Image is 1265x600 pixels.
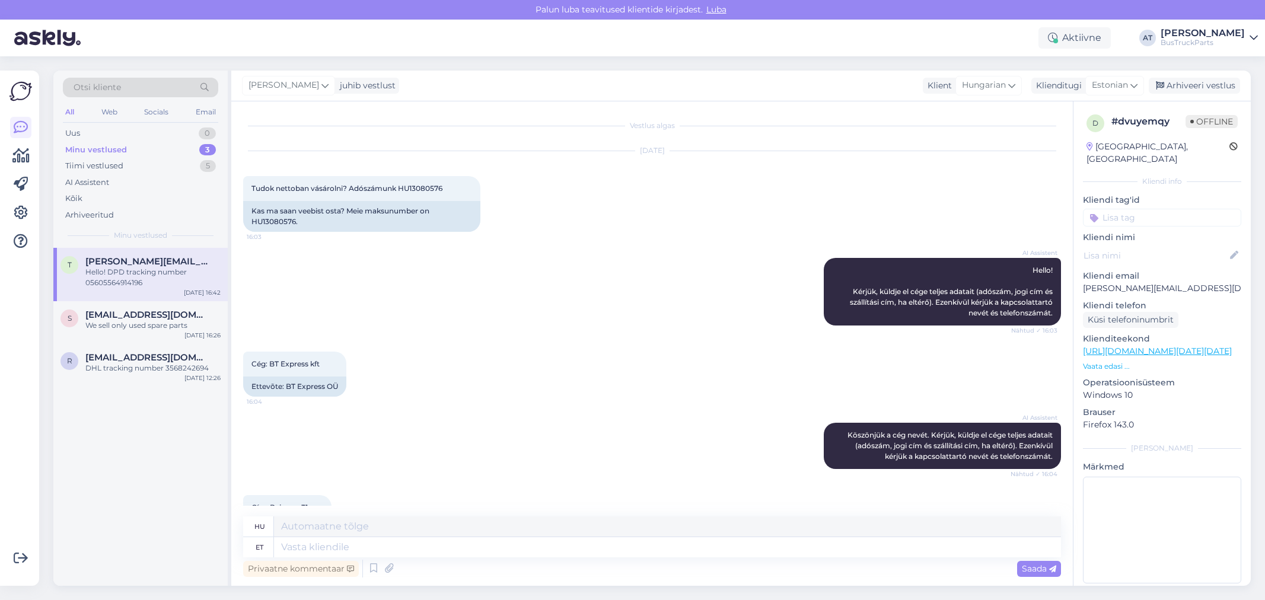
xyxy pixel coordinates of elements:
[1092,79,1128,92] span: Estonian
[1022,563,1056,574] span: Saada
[1083,376,1241,389] p: Operatsioonisüsteem
[243,201,480,232] div: Kas ma saan veebist osta? Meie maksunumber on HU13080576.
[65,209,114,221] div: Arhiveeritud
[1013,248,1057,257] span: AI Assistent
[1084,249,1228,262] input: Lisa nimi
[335,79,396,92] div: juhib vestlust
[962,79,1006,92] span: Hungarian
[184,374,221,382] div: [DATE] 12:26
[1083,209,1241,226] input: Lisa tag
[199,144,216,156] div: 3
[85,267,221,288] div: Hello! DPD tracking number 05605564914196
[256,537,263,557] div: et
[184,331,221,340] div: [DATE] 16:26
[1083,231,1241,244] p: Kliendi nimi
[1083,333,1241,345] p: Klienditeekond
[1086,141,1229,165] div: [GEOGRAPHIC_DATA], [GEOGRAPHIC_DATA]
[923,79,952,92] div: Klient
[1083,419,1241,431] p: Firefox 143.0
[1083,299,1241,312] p: Kliendi telefon
[68,314,72,323] span: s
[142,104,171,120] div: Socials
[243,145,1061,156] div: [DATE]
[1083,282,1241,295] p: [PERSON_NAME][EMAIL_ADDRESS][DOMAIN_NAME]
[251,503,310,512] span: Cím: Bajcsy u.31.
[1083,406,1241,419] p: Brauser
[9,80,32,103] img: Askly Logo
[99,104,120,120] div: Web
[243,376,346,397] div: Ettevõte: BT Express OÜ
[254,516,265,537] div: hu
[251,359,320,368] span: Cég: BT Express kft
[1139,30,1156,46] div: AT
[1161,28,1258,47] a: [PERSON_NAME]BusTruckParts
[85,363,221,374] div: DHL tracking number 3568242694
[1038,27,1111,49] div: Aktiivne
[199,127,216,139] div: 0
[1083,461,1241,473] p: Märkmed
[184,288,221,297] div: [DATE] 16:42
[85,309,209,320] span: shabeerhamza555@gmail.com
[1013,413,1057,422] span: AI Assistent
[703,4,730,15] span: Luba
[847,430,1054,461] span: Köszönjük a cég nevét. Kérjük, küldje el cége teljes adatait (adószám, jogi cím és szállítási cím...
[63,104,77,120] div: All
[1083,346,1232,356] a: [URL][DOMAIN_NAME][DATE][DATE]
[1083,389,1241,401] p: Windows 10
[247,232,291,241] span: 16:03
[1111,114,1186,129] div: # dvuyemqy
[1083,443,1241,454] div: [PERSON_NAME]
[85,352,209,363] span: romlaboy@gmail.com
[1083,194,1241,206] p: Kliendi tag'id
[65,144,127,156] div: Minu vestlused
[1083,176,1241,187] div: Kliendi info
[243,120,1061,131] div: Vestlus algas
[1161,28,1245,38] div: [PERSON_NAME]
[68,260,72,269] span: t
[243,561,359,577] div: Privaatne kommentaar
[65,160,123,172] div: Tiimi vestlused
[65,127,80,139] div: Uus
[74,81,121,94] span: Otsi kliente
[850,266,1054,317] span: Hello! Kérjük, küldje el cége teljes adatait (adószám, jogi cím és szállítási cím, ha eltérő). Ez...
[1011,326,1057,335] span: Nähtud ✓ 16:03
[1031,79,1082,92] div: Klienditugi
[1149,78,1240,94] div: Arhiveeri vestlus
[247,397,291,406] span: 16:04
[193,104,218,120] div: Email
[251,184,442,193] span: Tudok nettoban vásárolni? Adószámunk HU13080576
[248,79,319,92] span: [PERSON_NAME]
[1083,361,1241,372] p: Vaata edasi ...
[200,160,216,172] div: 5
[85,256,209,267] span: t.barabas@btexpress.hu
[65,193,82,205] div: Kõik
[85,320,221,331] div: We sell only used spare parts
[1083,270,1241,282] p: Kliendi email
[1011,470,1057,478] span: Nähtud ✓ 16:04
[1092,119,1098,127] span: d
[1161,38,1245,47] div: BusTruckParts
[1186,115,1238,128] span: Offline
[114,230,167,241] span: Minu vestlused
[67,356,72,365] span: r
[1083,312,1178,328] div: Küsi telefoninumbrit
[65,177,109,189] div: AI Assistent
